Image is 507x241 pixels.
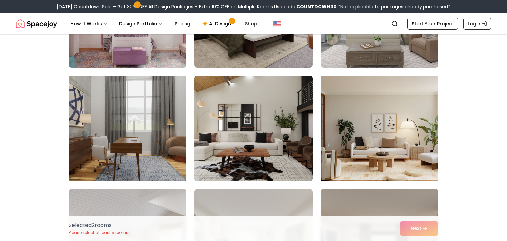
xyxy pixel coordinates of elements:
[240,17,262,30] a: Shop
[296,3,337,10] b: COUNTDOWN30
[194,76,312,181] img: Room room-38
[16,13,491,34] nav: Global
[69,76,186,181] img: Room room-37
[463,18,491,30] a: Login
[57,3,450,10] div: [DATE] Countdown Sale – Get 30% OFF All Design Packages + Extra 10% OFF on Multiple Rooms.
[407,18,458,30] a: Start Your Project
[65,17,262,30] nav: Main
[337,3,450,10] span: *Not applicable to packages already purchased*
[318,73,441,184] img: Room room-39
[16,17,57,30] a: Spacejoy
[69,230,128,235] p: Please select at least 5 rooms
[274,3,337,10] span: Use code:
[16,17,57,30] img: Spacejoy Logo
[114,17,168,30] button: Design Portfolio
[273,20,281,28] img: United States
[169,17,196,30] a: Pricing
[65,17,113,30] button: How It Works
[197,17,238,30] a: AI Design
[69,222,128,229] p: Selected 2 room s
